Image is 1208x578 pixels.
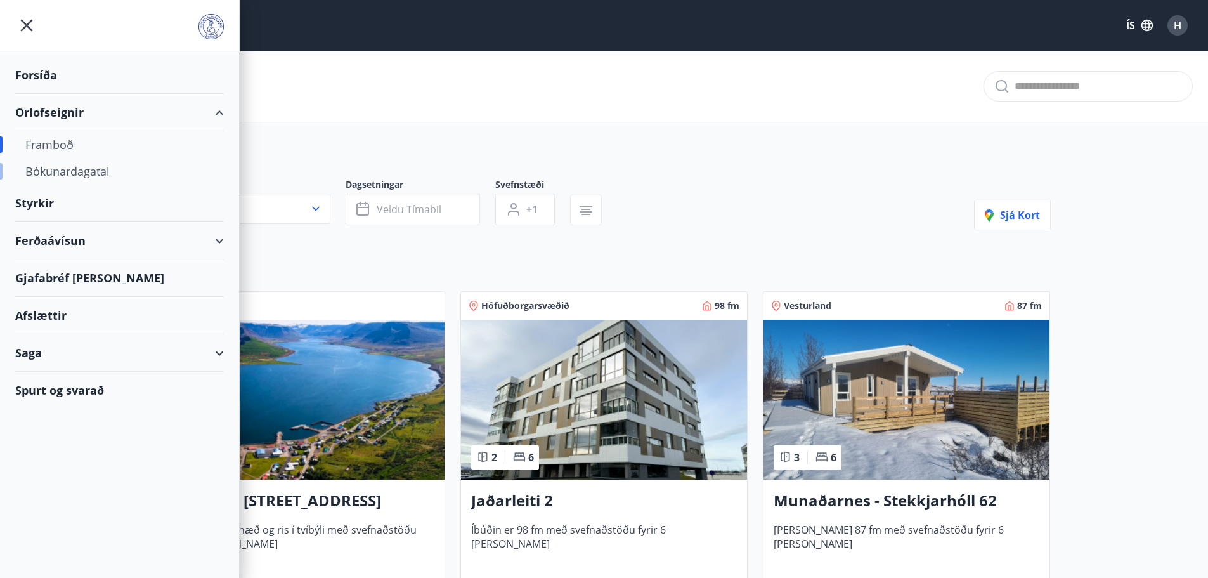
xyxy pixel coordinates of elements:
[25,158,214,185] div: Bókunardagatal
[159,320,445,480] img: Paella dish
[784,299,831,312] span: Vesturland
[198,14,224,39] img: union_logo
[471,490,737,513] h3: Jaðarleiti 2
[715,299,739,312] span: 98 fm
[794,450,800,464] span: 3
[528,450,534,464] span: 6
[15,222,224,259] div: Ferðaávísun
[471,523,737,565] span: Íbúðin er 98 fm með svefnaðstöðu fyrir 6 [PERSON_NAME]
[377,202,441,216] span: Veldu tímabil
[491,450,497,464] span: 2
[15,56,224,94] div: Forsíða
[1162,10,1193,41] button: H
[831,450,836,464] span: 6
[461,320,747,480] img: Paella dish
[169,523,434,565] span: Rúmgóð 90fm hæð og ris í tvíbýli með svefnaðstöðu fyrir 6 [PERSON_NAME]
[1017,299,1042,312] span: 87 fm
[774,490,1039,513] h3: Munaðarnes - Stekkjarhóll 62
[169,490,434,513] h3: Þingeyri - [STREET_ADDRESS]
[481,299,569,312] span: Höfuðborgarsvæðið
[763,320,1049,480] img: Paella dish
[15,259,224,297] div: Gjafabréf [PERSON_NAME]
[346,194,480,225] button: Veldu tímabil
[1119,14,1160,37] button: ÍS
[25,131,214,158] div: Framboð
[985,208,1040,222] span: Sjá kort
[15,185,224,222] div: Styrkir
[15,94,224,131] div: Orlofseignir
[158,178,346,194] span: Svæði
[774,523,1039,565] span: [PERSON_NAME] 87 fm með svefnaðstöðu fyrir 6 [PERSON_NAME]
[158,194,330,224] button: Allt
[15,14,38,37] button: menu
[15,334,224,372] div: Saga
[495,194,555,225] button: +1
[15,297,224,334] div: Afslættir
[346,178,495,194] span: Dagsetningar
[15,372,224,409] div: Spurt og svarað
[974,200,1051,230] button: Sjá kort
[495,178,570,194] span: Svefnstæði
[526,202,538,216] span: +1
[1174,18,1181,32] span: H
